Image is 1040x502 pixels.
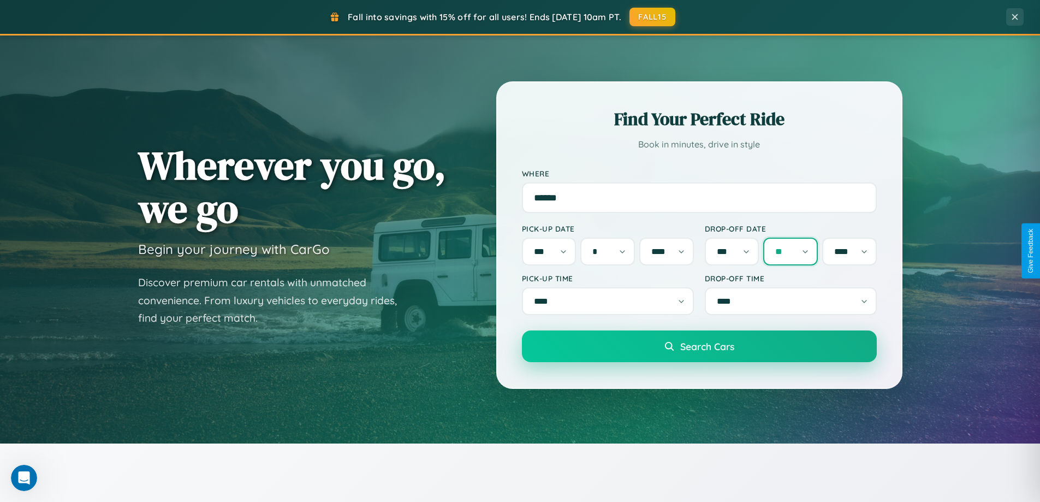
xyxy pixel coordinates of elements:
label: Drop-off Time [705,274,877,283]
div: Give Feedback [1027,229,1035,273]
label: Drop-off Date [705,224,877,233]
button: Search Cars [522,330,877,362]
button: FALL15 [629,8,675,26]
h1: Wherever you go, we go [138,144,446,230]
span: Fall into savings with 15% off for all users! Ends [DATE] 10am PT. [348,11,621,22]
label: Where [522,169,877,178]
h3: Begin your journey with CarGo [138,241,330,257]
p: Book in minutes, drive in style [522,137,877,152]
label: Pick-up Time [522,274,694,283]
h2: Find Your Perfect Ride [522,107,877,131]
label: Pick-up Date [522,224,694,233]
p: Discover premium car rentals with unmatched convenience. From luxury vehicles to everyday rides, ... [138,274,411,327]
span: Search Cars [680,340,734,352]
iframe: Intercom live chat [11,465,37,491]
